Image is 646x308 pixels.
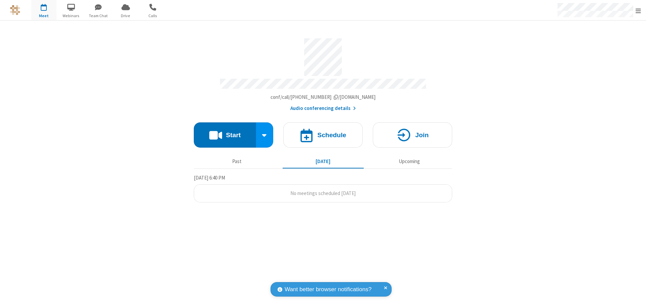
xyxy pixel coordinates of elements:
[86,13,111,19] span: Team Chat
[373,122,452,148] button: Join
[283,155,364,168] button: [DATE]
[285,285,371,294] span: Want better browser notifications?
[194,175,225,181] span: [DATE] 6:40 PM
[196,155,278,168] button: Past
[59,13,84,19] span: Webinars
[369,155,450,168] button: Upcoming
[194,33,452,112] section: Account details
[10,5,20,15] img: QA Selenium DO NOT DELETE OR CHANGE
[271,93,376,101] button: Copy my meeting room linkCopy my meeting room link
[31,13,57,19] span: Meet
[113,13,138,19] span: Drive
[140,13,166,19] span: Calls
[290,190,356,196] span: No meetings scheduled [DATE]
[256,122,274,148] div: Start conference options
[283,122,363,148] button: Schedule
[194,174,452,203] section: Today's Meetings
[226,132,241,138] h4: Start
[317,132,346,138] h4: Schedule
[194,122,256,148] button: Start
[415,132,429,138] h4: Join
[271,94,376,100] span: Copy my meeting room link
[290,105,356,112] button: Audio conferencing details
